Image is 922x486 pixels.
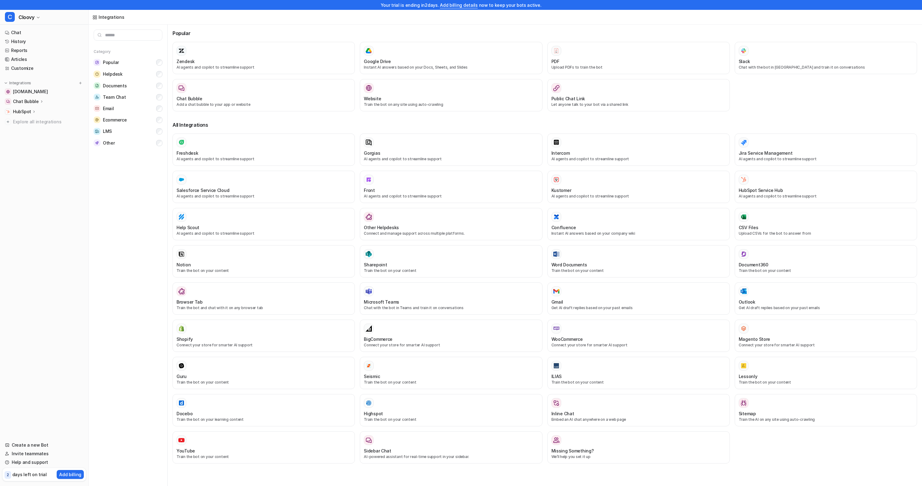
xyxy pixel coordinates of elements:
[364,95,381,102] h3: Website
[12,471,47,478] p: days left on trial
[173,357,355,389] button: GuruGuruTrain the bot on your content
[735,171,917,203] button: HubSpot Service HubAI agents and copilot to streamline support
[177,95,202,102] h3: Chat Bubble
[57,470,84,479] button: Add billing
[177,102,351,107] p: Add a chat bubble to your app or website
[741,363,747,369] img: Lessonly
[551,95,585,102] h3: Public Chat Link
[13,98,39,105] p: Chat Bubble
[547,431,730,464] button: Missing Something?Missing Something?We’ll help you set it up
[94,105,100,112] img: Email
[99,14,124,20] div: Integrations
[173,133,355,166] button: FreshdeskAI agents and copilot to streamline support
[173,431,355,464] button: YouTubeYouTubeTrain the bot on your content
[551,268,726,273] p: Train the bot on your content
[364,150,380,156] h3: Gorgias
[173,208,355,240] button: Help ScoutHelp ScoutAI agents and copilot to streamline support
[2,87,86,96] a: help.cloover.co[DOMAIN_NAME]
[551,187,571,193] h3: Kustomer
[547,282,730,315] button: GmailGmailGet AI draft replies based on your past emails
[547,394,730,426] button: Inline ChatEmbed an AI chat anywhere on a web page
[6,110,10,114] img: HubSpot
[2,46,86,55] a: Reports
[735,282,917,315] button: OutlookOutlookGet AI draft replies based on your past emails
[9,81,31,86] p: Integrations
[94,117,100,123] img: Ecommerce
[177,336,193,342] h3: Shopify
[735,357,917,389] button: LessonlyLessonlyTrain the bot on your content
[741,289,747,294] img: Outlook
[366,325,372,332] img: BigCommerce
[364,58,391,65] h3: Google Drive
[551,342,726,348] p: Connect your store for smarter AI support
[177,299,203,305] h3: Browser Tab
[553,437,559,443] img: Missing Something?
[177,342,351,348] p: Connect your store for smarter AI support
[366,48,372,54] img: Google Drive
[94,94,100,100] img: Team Chat
[173,282,355,315] button: Browser TabBrowser TabTrain the bot and chat with it on any browser tab
[103,106,114,112] span: Email
[78,81,83,85] img: menu_add.svg
[360,357,542,389] button: SeismicSeismicTrain the bot on your content
[177,65,351,70] p: AI agents and copilot to streamline support
[360,42,542,74] button: Google DriveGoogle DriveInstant AI answers based on your Docs, Sheets, and Slides
[739,58,750,65] h3: Slack
[360,320,542,352] button: BigCommerceBigCommerceConnect your store for smarter AI support
[551,231,726,236] p: Instant AI answers based on your company wiki
[2,55,86,64] a: Articles
[177,187,229,193] h3: Salesforce Service Cloud
[739,65,913,70] p: Chat with the bot in [GEOGRAPHIC_DATA] and train it on conversations
[366,288,372,294] img: Microsoft Teams
[2,37,86,46] a: History
[103,117,127,123] span: Ecommerce
[366,251,372,257] img: Sharepoint
[364,448,391,454] h3: Sidebar Chat
[547,208,730,240] button: ConfluenceConfluenceInstant AI answers based on your company wiki
[551,410,574,417] h3: Inline Chat
[364,305,538,311] p: Chat with the bot in Teams and train it on conversations
[7,472,9,478] p: 2
[173,171,355,203] button: Salesforce Service Cloud Salesforce Service CloudAI agents and copilot to streamline support
[173,245,355,277] button: NotionNotionTrain the bot on your content
[366,363,372,369] img: Seismic
[364,261,387,268] h3: Sharepoint
[551,150,570,156] h3: Intercom
[177,373,187,380] h3: Guru
[364,231,538,236] p: Connect and manage support across multiple platforms.
[94,82,100,89] img: Documents
[739,410,756,417] h3: Sitemap
[735,133,917,166] button: Jira Service ManagementAI agents and copilot to streamline support
[739,231,913,236] p: Upload CSVs for the bot to answer from
[364,417,538,422] p: Train the bot on your content
[739,417,913,422] p: Train the AI on any site using auto-crawling
[177,410,193,417] h3: Docebo
[551,380,726,385] p: Train the bot on your content
[173,79,355,111] button: Chat BubbleAdd a chat bubble to your app or website
[2,28,86,37] a: Chat
[553,289,559,294] img: Gmail
[173,394,355,426] button: DoceboDoceboTrain the bot on your learning content
[178,363,185,369] img: Guru
[739,187,783,193] h3: HubSpot Service Hub
[551,224,576,231] h3: Confluence
[739,261,768,268] h3: Document360
[177,380,351,385] p: Train the bot on your content
[177,448,195,454] h3: YouTube
[94,71,100,78] img: Helpdesk
[366,400,372,406] img: Highspot
[364,193,538,199] p: AI agents and copilot to streamline support
[551,58,559,65] h3: PDF
[547,357,730,389] button: ILIASILIASTrain the bot on your content
[551,299,563,305] h3: Gmail
[94,114,162,125] button: EcommerceEcommerce
[5,119,11,125] img: explore all integrations
[94,103,162,114] button: EmailEmail
[739,193,913,199] p: AI agents and copilot to streamline support
[553,327,559,330] img: WooCommerce
[103,94,126,100] span: Team Chat
[360,208,542,240] button: Other HelpdesksOther HelpdesksConnect and manage support across multiple platforms.
[551,305,726,311] p: Get AI draft replies based on your past emails
[2,449,86,458] a: Invite teammates
[366,214,372,220] img: Other Helpdesks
